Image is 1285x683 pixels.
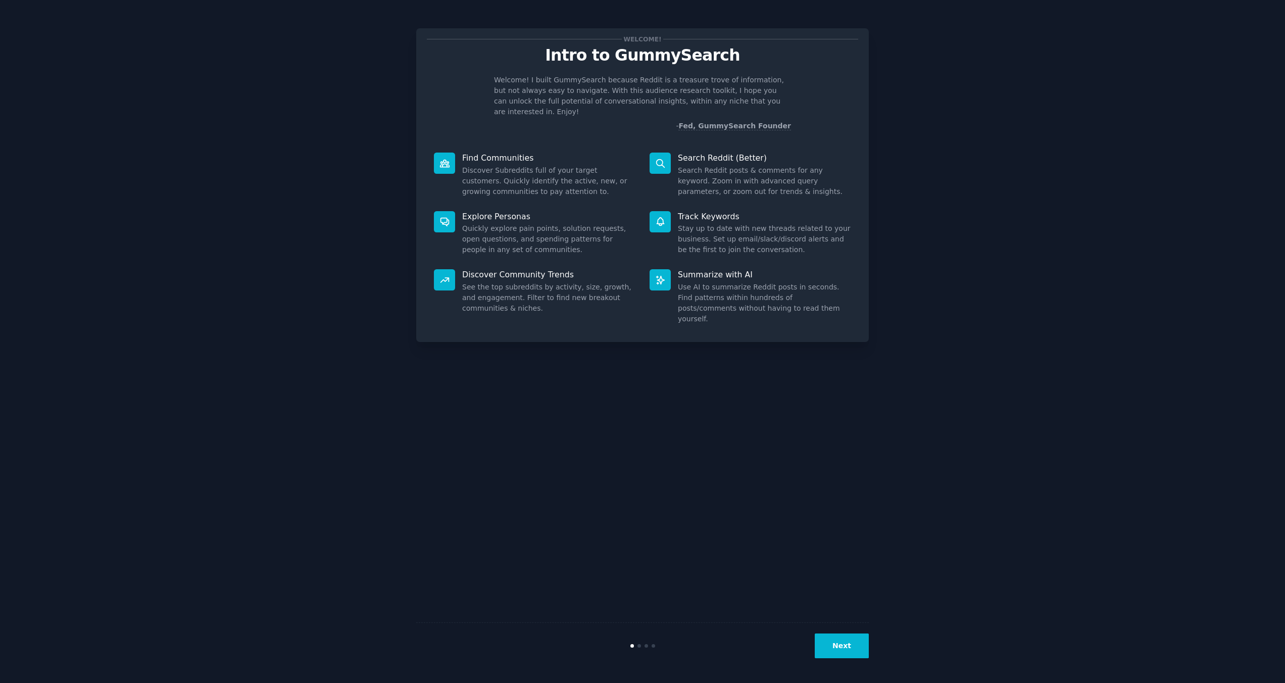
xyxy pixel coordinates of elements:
[676,121,791,131] div: -
[678,122,791,130] a: Fed, GummySearch Founder
[462,165,635,197] dd: Discover Subreddits full of your target customers. Quickly identify the active, new, or growing c...
[815,633,869,658] button: Next
[678,211,851,222] p: Track Keywords
[678,269,851,280] p: Summarize with AI
[462,211,635,222] p: Explore Personas
[427,46,858,64] p: Intro to GummySearch
[462,269,635,280] p: Discover Community Trends
[462,153,635,163] p: Find Communities
[678,165,851,197] dd: Search Reddit posts & comments for any keyword. Zoom in with advanced query parameters, or zoom o...
[462,282,635,314] dd: See the top subreddits by activity, size, growth, and engagement. Filter to find new breakout com...
[678,153,851,163] p: Search Reddit (Better)
[622,34,663,44] span: Welcome!
[462,223,635,255] dd: Quickly explore pain points, solution requests, open questions, and spending patterns for people ...
[494,75,791,117] p: Welcome! I built GummySearch because Reddit is a treasure trove of information, but not always ea...
[678,223,851,255] dd: Stay up to date with new threads related to your business. Set up email/slack/discord alerts and ...
[678,282,851,324] dd: Use AI to summarize Reddit posts in seconds. Find patterns within hundreds of posts/comments with...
